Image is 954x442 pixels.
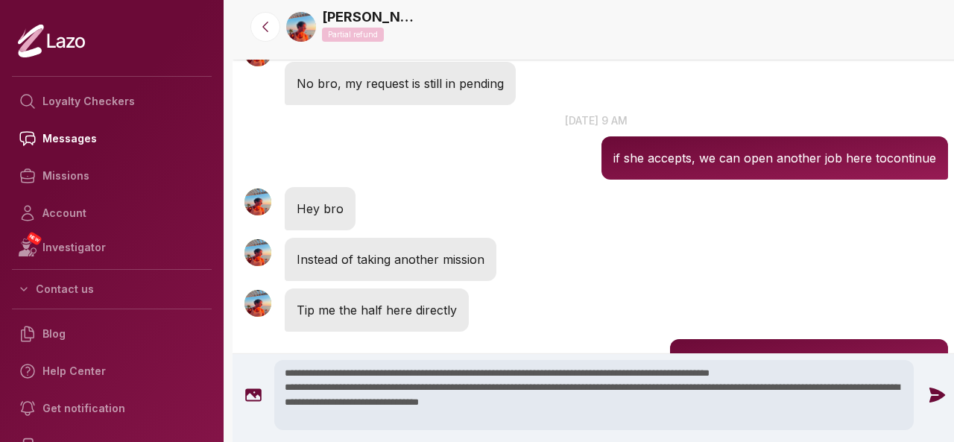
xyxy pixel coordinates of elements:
[322,7,419,28] a: [PERSON_NAME]
[244,239,271,266] img: User avatar
[297,300,457,320] p: Tip me the half here directly
[322,28,384,42] p: Partial refund
[297,74,504,93] p: No bro, my request is still in pending
[244,189,271,215] img: User avatar
[26,231,42,246] span: NEW
[682,351,936,370] p: yes so if when she does, for sure that works
[12,157,212,195] a: Missions
[297,250,484,269] p: Instead of taking another mission
[613,148,936,168] p: if she accepts, we can open another job here tocontinue
[12,353,212,390] a: Help Center
[244,290,271,317] img: User avatar
[12,315,212,353] a: Blog
[286,12,316,42] img: 9ba0a6e0-1f09-410a-9cee-ff7e8a12c161
[12,195,212,232] a: Account
[12,83,212,120] a: Loyalty Checkers
[12,276,212,303] button: Contact us
[12,390,212,427] a: Get notification
[12,232,212,263] a: NEWInvestigator
[297,199,344,218] p: Hey bro
[12,120,212,157] a: Messages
